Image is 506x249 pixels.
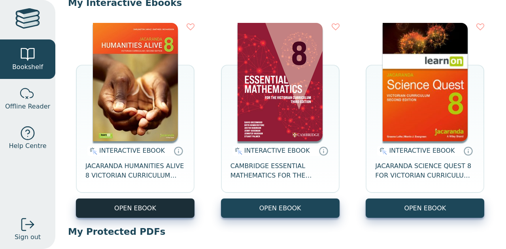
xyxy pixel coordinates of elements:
span: CAMBRIDGE ESSENTIAL MATHEMATICS FOR THE VICTORIAN CURRICULUM YEAR 8 EBOOK 3E [230,161,330,180]
button: OPEN EBOOK [76,198,194,218]
a: Interactive eBooks are accessed online via the publisher’s portal. They contain interactive resou... [174,146,183,155]
a: Interactive eBooks are accessed online via the publisher’s portal. They contain interactive resou... [319,146,328,155]
span: INTERACTIVE EBOOK [99,147,165,154]
img: interactive.svg [377,146,387,156]
span: JACARANDA SCIENCE QUEST 8 FOR VICTORIAN CURRICULUM LEARNON 2E EBOOK [375,161,475,180]
span: INTERACTIVE EBOOK [244,147,310,154]
a: Interactive eBooks are accessed online via the publisher’s portal. They contain interactive resou... [463,146,473,155]
p: My Protected PDFs [68,226,493,238]
img: interactive.svg [87,146,97,156]
img: interactive.svg [232,146,242,156]
img: bee2d5d4-7b91-e911-a97e-0272d098c78b.jpg [93,23,178,141]
button: OPEN EBOOK [221,198,340,218]
span: Offline Reader [5,102,50,111]
span: Sign out [15,232,41,242]
span: INTERACTIVE EBOOK [389,147,455,154]
span: JACARANDA HUMANITIES ALIVE 8 VICTORIAN CURRICULUM LEARNON EBOOK 2E [85,161,185,180]
img: bedfc1f2-ad15-45fb-9889-51f3863b3b8f.png [238,23,323,141]
button: OPEN EBOOK [366,198,484,218]
span: Help Centre [9,141,46,151]
span: Bookshelf [12,62,43,72]
img: fffb2005-5288-ea11-a992-0272d098c78b.png [383,23,468,141]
